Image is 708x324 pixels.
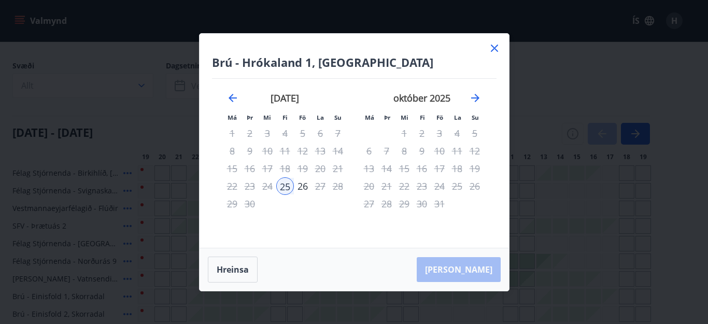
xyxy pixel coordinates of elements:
[365,114,374,121] small: Má
[395,142,413,160] td: Not available. miðvikudagur, 8. október 2025
[294,142,311,160] td: Not available. föstudagur, 12. september 2025
[431,177,448,195] td: Not available. föstudagur, 24. október 2025
[413,142,431,160] div: Aðeins útritun í boði
[413,177,431,195] div: Aðeins útritun í boði
[259,160,276,177] td: Not available. miðvikudagur, 17. september 2025
[360,195,378,213] td: Not available. mánudagur, 27. október 2025
[378,195,395,213] td: Not available. þriðjudagur, 28. október 2025
[228,114,237,121] small: Má
[378,142,395,160] td: Not available. þriðjudagur, 7. október 2025
[241,177,259,195] td: Not available. þriðjudagur, 23. september 2025
[208,257,258,283] button: Hreinsa
[247,114,253,121] small: Þr
[294,177,311,195] td: Choose föstudagur, 26. september 2025 as your check-out date. It’s available.
[241,195,259,213] div: Aðeins útritun í boði
[276,177,294,195] div: 25
[395,124,413,142] td: Not available. miðvikudagur, 1. október 2025
[378,160,395,177] td: Not available. þriðjudagur, 14. október 2025
[454,114,461,121] small: La
[360,142,378,160] td: Not available. mánudagur, 6. október 2025
[329,124,347,142] td: Not available. sunnudagur, 7. september 2025
[259,177,276,195] td: Not available. miðvikudagur, 24. september 2025
[413,160,431,177] td: Not available. fimmtudagur, 16. október 2025
[384,114,390,121] small: Þr
[420,114,425,121] small: Fi
[276,124,294,142] td: Not available. fimmtudagur, 4. september 2025
[263,114,271,121] small: Mi
[241,142,259,160] td: Not available. þriðjudagur, 9. september 2025
[360,160,378,177] td: Not available. mánudagur, 13. október 2025
[226,92,239,104] div: Move backward to switch to the previous month.
[431,195,448,213] td: Not available. föstudagur, 31. október 2025
[466,177,484,195] td: Not available. sunnudagur, 26. október 2025
[413,124,431,142] td: Not available. fimmtudagur, 2. október 2025
[241,124,259,142] td: Not available. þriðjudagur, 2. september 2025
[431,160,448,177] td: Not available. föstudagur, 17. október 2025
[469,92,482,104] div: Move forward to switch to the next month.
[223,142,241,160] td: Not available. mánudagur, 8. september 2025
[448,142,466,160] td: Not available. laugardagur, 11. október 2025
[413,142,431,160] td: Not available. fimmtudagur, 9. október 2025
[395,177,413,195] td: Not available. miðvikudagur, 22. október 2025
[448,124,466,142] td: Not available. laugardagur, 4. október 2025
[393,92,450,104] strong: október 2025
[395,160,413,177] td: Not available. miðvikudagur, 15. október 2025
[378,177,395,195] td: Not available. þriðjudagur, 21. október 2025
[413,177,431,195] td: Not available. fimmtudagur, 23. október 2025
[448,160,466,177] td: Not available. laugardagur, 18. október 2025
[436,114,443,121] small: Fö
[329,160,347,177] td: Not available. sunnudagur, 21. september 2025
[472,114,479,121] small: Su
[466,160,484,177] td: Not available. sunnudagur, 19. október 2025
[311,177,329,195] td: Not available. laugardagur, 27. september 2025
[276,142,294,160] td: Not available. fimmtudagur, 11. september 2025
[431,142,448,160] td: Not available. föstudagur, 10. október 2025
[294,177,311,195] div: Aðeins útritun í boði
[413,195,431,213] div: Aðeins útritun í boði
[311,124,329,142] td: Not available. laugardagur, 6. september 2025
[241,160,259,177] td: Not available. þriðjudagur, 16. september 2025
[413,195,431,213] td: Not available. fimmtudagur, 30. október 2025
[329,177,347,195] td: Not available. sunnudagur, 28. september 2025
[299,114,306,121] small: Fö
[212,79,497,235] div: Calendar
[311,160,329,177] td: Not available. laugardagur, 20. september 2025
[395,195,413,213] td: Not available. miðvikudagur, 29. október 2025
[223,177,241,195] td: Not available. mánudagur, 22. september 2025
[448,177,466,195] td: Not available. laugardagur, 25. október 2025
[282,114,288,121] small: Fi
[466,142,484,160] td: Not available. sunnudagur, 12. október 2025
[276,160,294,177] td: Not available. fimmtudagur, 18. september 2025
[294,160,311,177] td: Not available. föstudagur, 19. september 2025
[223,195,241,213] td: Not available. mánudagur, 29. september 2025
[271,92,299,104] strong: [DATE]
[294,124,311,142] td: Not available. föstudagur, 5. september 2025
[311,142,329,160] td: Not available. laugardagur, 13. september 2025
[223,124,241,142] td: Not available. mánudagur, 1. september 2025
[401,114,408,121] small: Mi
[241,195,259,213] td: Not available. þriðjudagur, 30. september 2025
[431,124,448,142] td: Not available. föstudagur, 3. október 2025
[395,160,413,177] div: Aðeins útritun í boði
[276,177,294,195] td: Selected as start date. fimmtudagur, 25. september 2025
[329,142,347,160] td: Not available. sunnudagur, 14. september 2025
[259,124,276,142] td: Not available. miðvikudagur, 3. september 2025
[334,114,342,121] small: Su
[212,54,497,70] h4: Brú - Hrókaland 1, [GEOGRAPHIC_DATA]
[223,160,241,177] td: Not available. mánudagur, 15. september 2025
[360,177,378,195] td: Not available. mánudagur, 20. október 2025
[317,114,324,121] small: La
[259,142,276,160] td: Not available. miðvikudagur, 10. september 2025
[466,124,484,142] td: Not available. sunnudagur, 5. október 2025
